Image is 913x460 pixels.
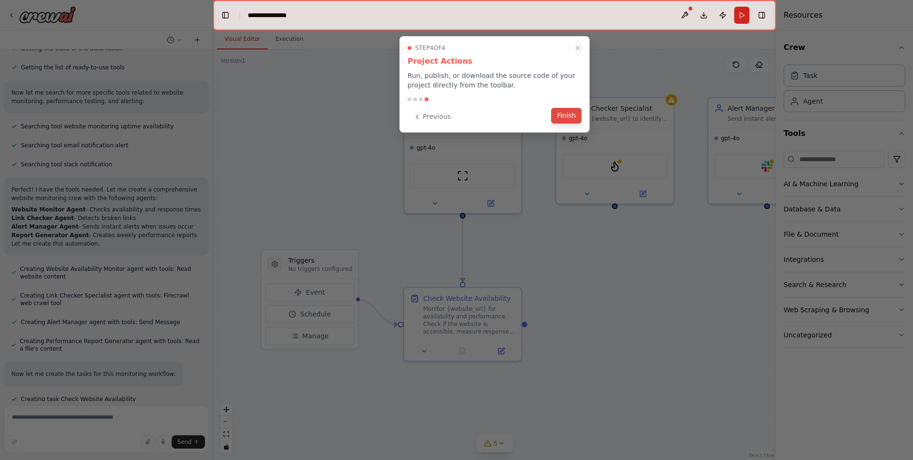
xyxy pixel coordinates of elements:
button: Finish [551,108,582,124]
h3: Project Actions [408,56,582,67]
p: Run, publish, or download the source code of your project directly from the toolbar. [408,71,582,90]
span: Step 4 of 4 [415,44,446,52]
button: Hide left sidebar [219,9,232,22]
button: Previous [408,109,456,125]
button: Close walkthrough [572,42,583,54]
